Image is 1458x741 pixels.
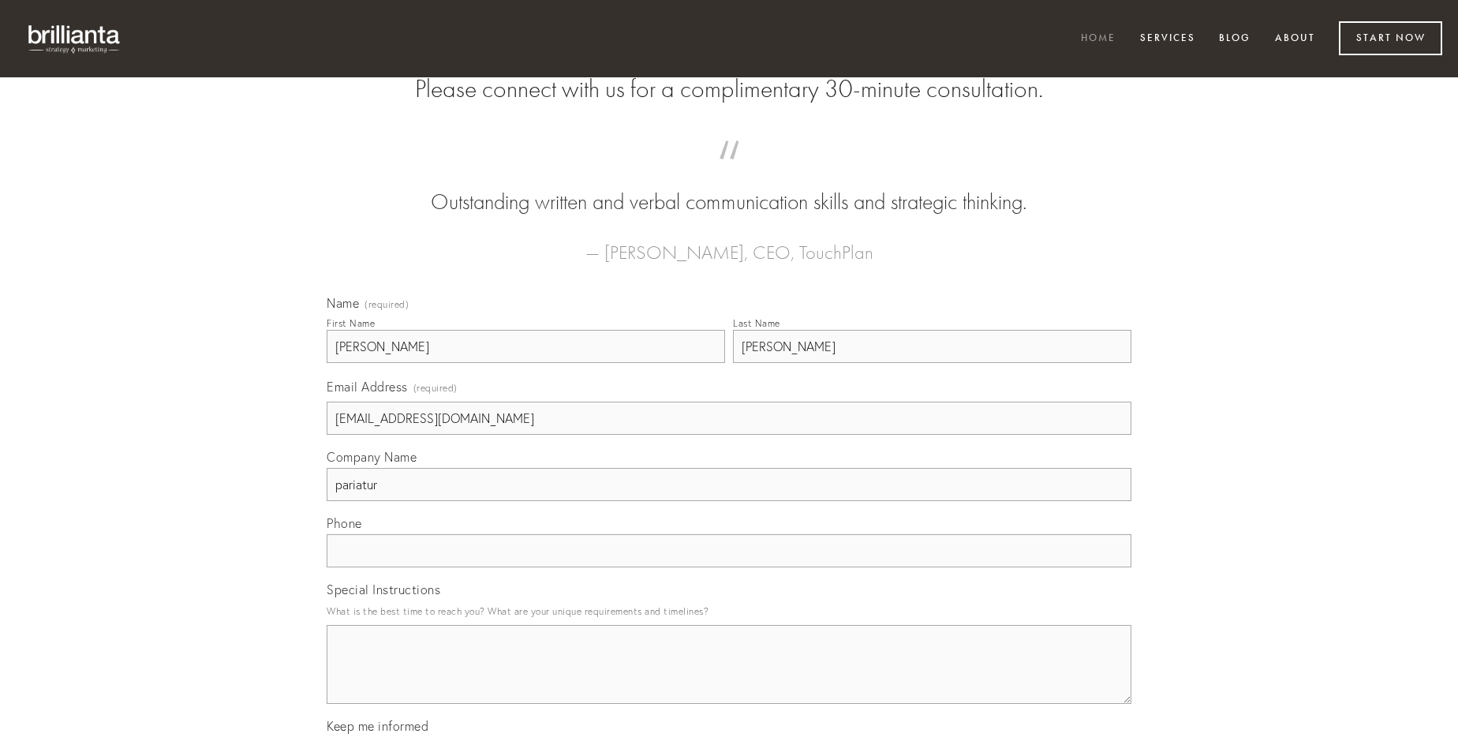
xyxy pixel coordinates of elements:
[327,718,428,734] span: Keep me informed
[733,317,780,329] div: Last Name
[327,317,375,329] div: First Name
[413,377,458,399] span: (required)
[327,449,417,465] span: Company Name
[327,74,1131,104] h2: Please connect with us for a complimentary 30-minute consultation.
[1130,26,1206,52] a: Services
[352,156,1106,187] span: “
[16,16,134,62] img: brillianta - research, strategy, marketing
[327,515,362,531] span: Phone
[327,379,408,395] span: Email Address
[1265,26,1325,52] a: About
[1071,26,1126,52] a: Home
[327,295,359,311] span: Name
[364,300,409,309] span: (required)
[352,218,1106,268] figcaption: — [PERSON_NAME], CEO, TouchPlan
[352,156,1106,218] blockquote: Outstanding written and verbal communication skills and strategic thinking.
[1339,21,1442,55] a: Start Now
[327,601,1131,622] p: What is the best time to reach you? What are your unique requirements and timelines?
[1209,26,1261,52] a: Blog
[327,582,440,597] span: Special Instructions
